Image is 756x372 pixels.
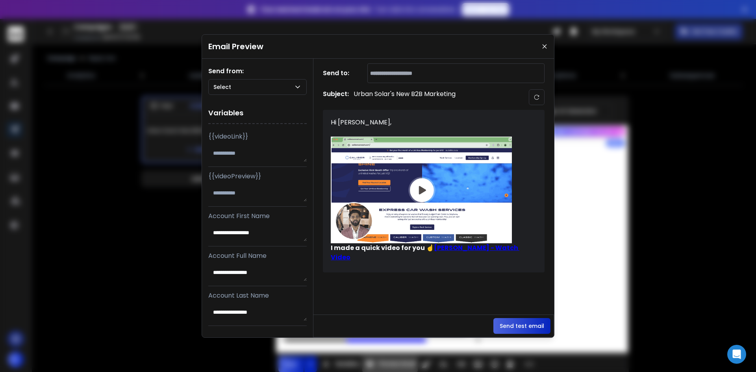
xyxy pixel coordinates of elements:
span: I made a quick video for you ☝️ [331,243,528,262]
div: Open Intercom Messenger [727,345,746,364]
p: Account First Name [208,211,307,221]
p: Account Full Name [208,251,307,261]
p: Select [213,83,234,91]
button: Send test email [493,318,550,334]
a: I made a quick video for you ☝️[PERSON_NAME] - Watch Video [331,137,528,262]
span: [PERSON_NAME] - Watch Video [331,243,519,262]
p: {{videoPreview}} [208,172,307,181]
h1: Subject: [323,89,349,105]
h1: Send to: [323,68,354,78]
div: Hi [PERSON_NAME], [331,118,528,127]
p: {{videoLink}} [208,132,307,141]
p: Account Last Name [208,291,307,300]
h1: Email Preview [208,41,263,52]
h1: Variables [208,103,307,124]
h1: Send from: [208,67,307,76]
p: Urban Solar's New B2B Marketing [354,89,456,105]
